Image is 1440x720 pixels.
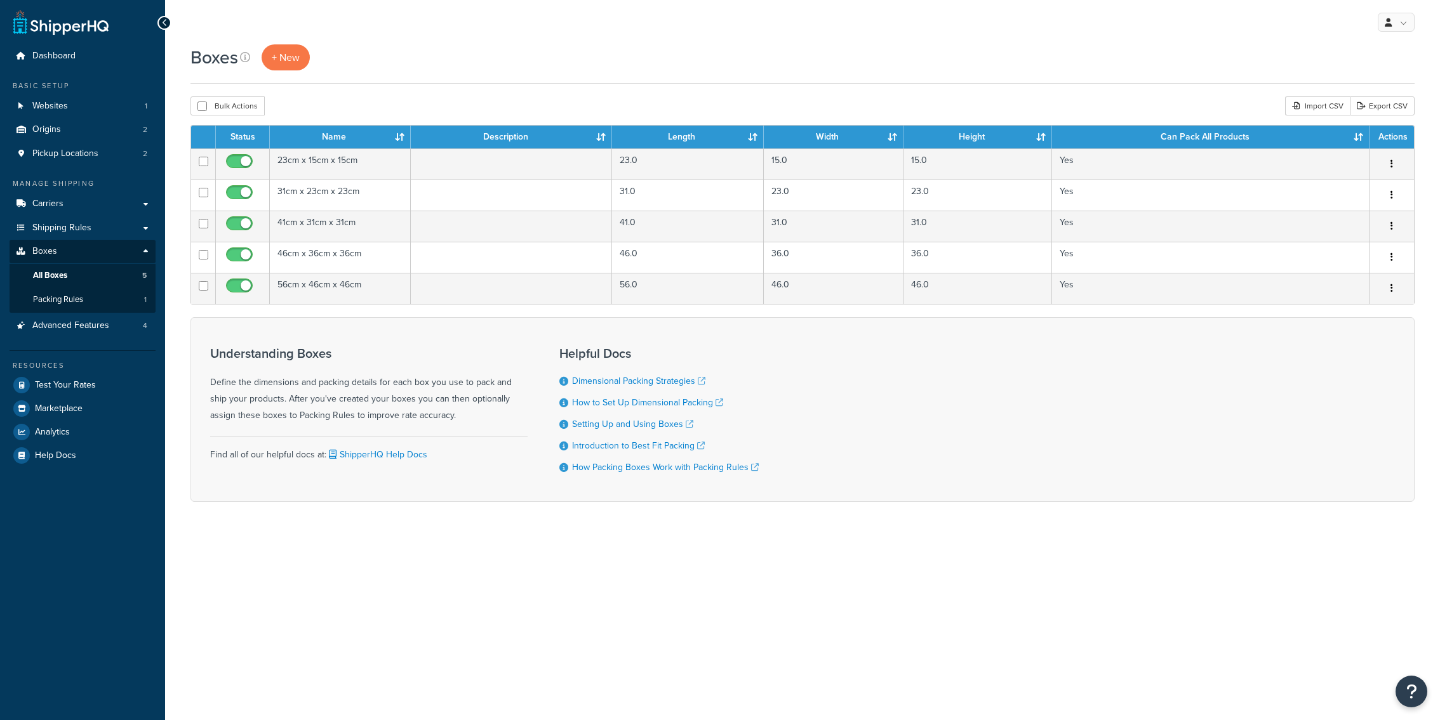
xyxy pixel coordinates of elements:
[143,124,147,135] span: 2
[10,95,156,118] a: Websites 1
[10,264,156,287] li: All Boxes
[143,320,147,331] span: 4
[764,242,903,273] td: 36.0
[143,148,147,159] span: 2
[210,436,528,463] div: Find all of our helpful docs at:
[10,288,156,311] li: Packing Rules
[10,314,156,337] a: Advanced Features 4
[190,45,238,70] h1: Boxes
[572,396,723,409] a: How to Set Up Dimensional Packing
[10,118,156,141] li: Origins
[1052,211,1370,242] td: Yes
[10,360,156,371] div: Resources
[764,148,903,180] td: 15.0
[1350,96,1415,115] a: Export CSV
[270,211,411,242] td: 41cm x 31cm x 31cm
[272,50,300,65] span: + New
[326,448,427,461] a: ShipperHQ Help Docs
[1052,273,1370,304] td: Yes
[10,264,156,287] a: All Boxes 5
[210,346,528,424] div: Define the dimensions and packing details for each box you use to pack and ship your products. Af...
[10,142,156,166] a: Pickup Locations 2
[612,148,764,180] td: 23.0
[572,461,759,474] a: How Packing Boxes Work with Packing Rules
[35,380,96,391] span: Test Your Rates
[33,270,67,281] span: All Boxes
[35,450,76,461] span: Help Docs
[33,294,83,305] span: Packing Rules
[35,427,70,438] span: Analytics
[612,180,764,211] td: 31.0
[903,273,1053,304] td: 46.0
[559,346,759,360] h3: Helpful Docs
[145,101,147,112] span: 1
[216,126,270,148] th: Status
[612,273,764,304] td: 56.0
[10,44,156,68] a: Dashboard
[1396,676,1427,707] button: Open Resource Center
[10,192,156,216] a: Carriers
[10,142,156,166] li: Pickup Locations
[262,44,310,70] a: + New
[10,421,156,443] a: Analytics
[32,320,109,331] span: Advanced Features
[10,397,156,420] a: Marketplace
[572,439,705,452] a: Introduction to Best Fit Packing
[10,95,156,118] li: Websites
[764,273,903,304] td: 46.0
[210,346,528,360] h3: Understanding Boxes
[144,294,147,305] span: 1
[10,314,156,337] li: Advanced Features
[903,211,1053,242] td: 31.0
[10,81,156,91] div: Basic Setup
[612,242,764,273] td: 46.0
[903,242,1053,273] td: 36.0
[270,273,411,304] td: 56cm x 46cm x 46cm
[10,288,156,311] a: Packing Rules 1
[35,403,83,414] span: Marketplace
[10,178,156,189] div: Manage Shipping
[10,216,156,240] a: Shipping Rules
[10,240,156,312] li: Boxes
[10,240,156,263] a: Boxes
[32,148,98,159] span: Pickup Locations
[32,246,57,257] span: Boxes
[1052,242,1370,273] td: Yes
[270,242,411,273] td: 46cm x 36cm x 36cm
[10,444,156,467] a: Help Docs
[572,374,705,388] a: Dimensional Packing Strategies
[903,126,1053,148] th: Height : activate to sort column ascending
[572,417,693,431] a: Setting Up and Using Boxes
[270,180,411,211] td: 31cm x 23cm x 23cm
[1052,180,1370,211] td: Yes
[32,124,61,135] span: Origins
[612,126,764,148] th: Length : activate to sort column ascending
[1052,148,1370,180] td: Yes
[764,211,903,242] td: 31.0
[32,51,76,62] span: Dashboard
[612,211,764,242] td: 41.0
[1052,126,1370,148] th: Can Pack All Products : activate to sort column ascending
[764,126,903,148] th: Width : activate to sort column ascending
[764,180,903,211] td: 23.0
[270,126,411,148] th: Name : activate to sort column ascending
[190,96,265,115] button: Bulk Actions
[142,270,147,281] span: 5
[903,148,1053,180] td: 15.0
[10,374,156,396] a: Test Your Rates
[32,223,91,233] span: Shipping Rules
[1370,126,1414,148] th: Actions
[32,101,68,112] span: Websites
[13,10,109,35] a: ShipperHQ Home
[903,180,1053,211] td: 23.0
[1285,96,1350,115] div: Import CSV
[32,199,63,209] span: Carriers
[270,148,411,180] td: 23cm x 15cm x 15cm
